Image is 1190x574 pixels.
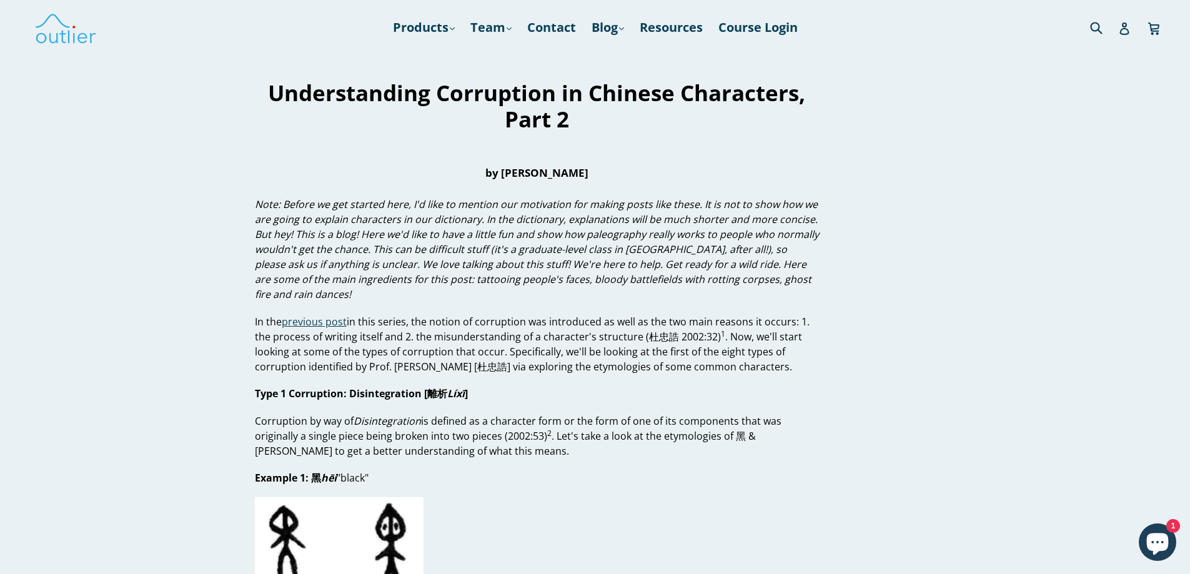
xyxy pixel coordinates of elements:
sup: 2 [547,427,552,438]
em: Disintegration [354,413,421,427]
input: Search [1087,14,1121,40]
strong: by [PERSON_NAME] [485,166,588,180]
strong: Example 1: 黑 [255,471,337,485]
p: Corruption by way of is defined as a character form or the form of one of its components that was... [255,413,819,458]
img: Outlier Linguistics [34,9,97,46]
strong: Type 1 Corruption: Disintegration [離析 ] [255,387,468,400]
inbox-online-store-chat: Shopify online store chat [1135,523,1180,564]
em: hēi [321,471,337,485]
a: previous post [282,314,347,329]
span: previous post [282,314,347,328]
a: Course Login [712,16,804,39]
em: Note: Before we get started here, I'd like to mention our motivation for making posts like these.... [255,197,819,301]
a: Products [387,16,461,39]
a: Blog [585,16,630,39]
p: "black" [255,470,819,485]
sup: 1 [721,328,725,339]
em: Líxī [447,387,465,400]
a: Team [464,16,518,39]
a: Contact [521,16,582,39]
strong: Understanding Corruption in Chinese Characters, Part 2 [268,78,805,134]
a: Resources [633,16,709,39]
p: In the in this series, the notion of corruption was introduced as well as the two main reasons it... [255,314,819,374]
